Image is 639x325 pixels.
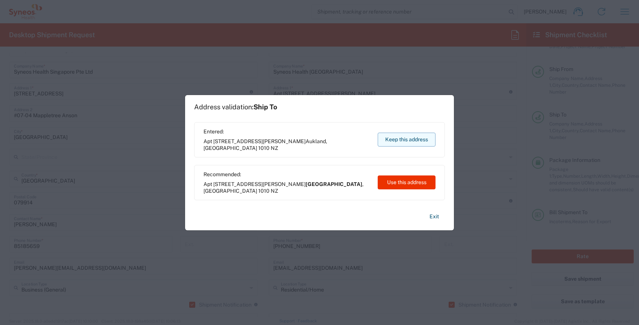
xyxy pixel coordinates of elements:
[306,181,362,187] span: [GEOGRAPHIC_DATA]
[203,138,371,151] span: Apt [STREET_ADDRESS][PERSON_NAME] ,
[306,138,326,144] span: Aukland
[203,181,371,194] span: Apt [STREET_ADDRESS][PERSON_NAME] ,
[253,103,277,111] span: Ship To
[203,128,371,135] span: Entered:
[378,133,436,147] button: Keep this address
[258,145,270,151] span: 1010
[271,188,278,194] span: NZ
[378,175,436,189] button: Use this address
[203,188,257,194] span: [GEOGRAPHIC_DATA]
[194,103,277,111] h1: Address validation:
[258,188,270,194] span: 1010
[203,145,257,151] span: [GEOGRAPHIC_DATA]
[423,210,445,223] button: Exit
[203,171,371,178] span: Recommended:
[271,145,278,151] span: NZ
